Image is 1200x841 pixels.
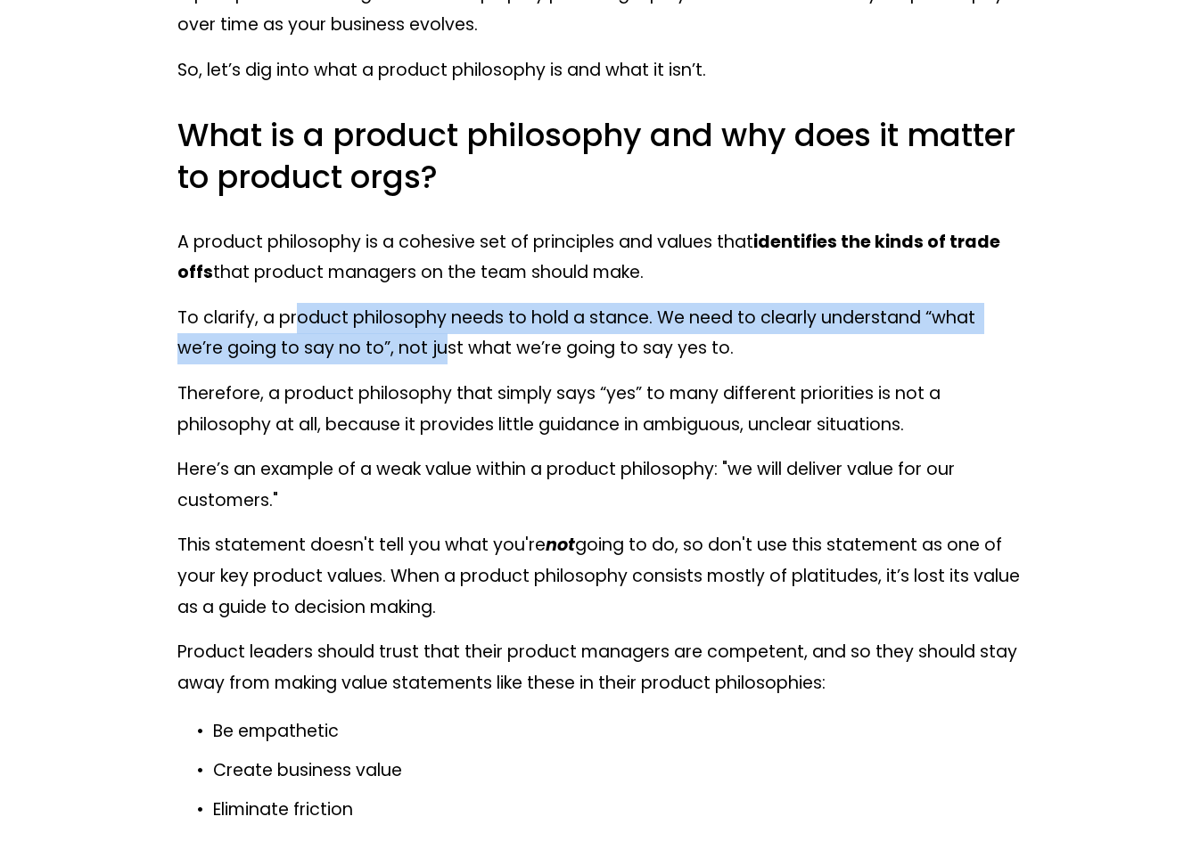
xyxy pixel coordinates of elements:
p: A product philosophy is a cohesive set of principles and values that that product managers on the... [177,227,1023,289]
p: Eliminate friction [213,795,1023,826]
p: Create business value [213,755,1023,787]
p: So, let’s dig into what a product philosophy is and what it isn’t. [177,55,1023,86]
em: not [546,533,575,557]
p: Here’s an example of a weak value within a product philosophy: "we will deliver value for our cus... [177,454,1023,516]
p: Product leaders should trust that their product managers are competent, and so they should stay a... [177,637,1023,698]
h3: What is a product philosophy and why does it matter to product orgs? [177,114,1023,198]
p: To clarify, a product philosophy needs to hold a stance. We need to clearly understand “what we’r... [177,303,1023,364]
p: Therefore, a product philosophy that simply says “yes” to many different priorities is not a phil... [177,379,1023,440]
p: This statement doesn't tell you what you're going to do, so don't use this statement as one of yo... [177,530,1023,623]
p: Be empathetic [213,716,1023,747]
